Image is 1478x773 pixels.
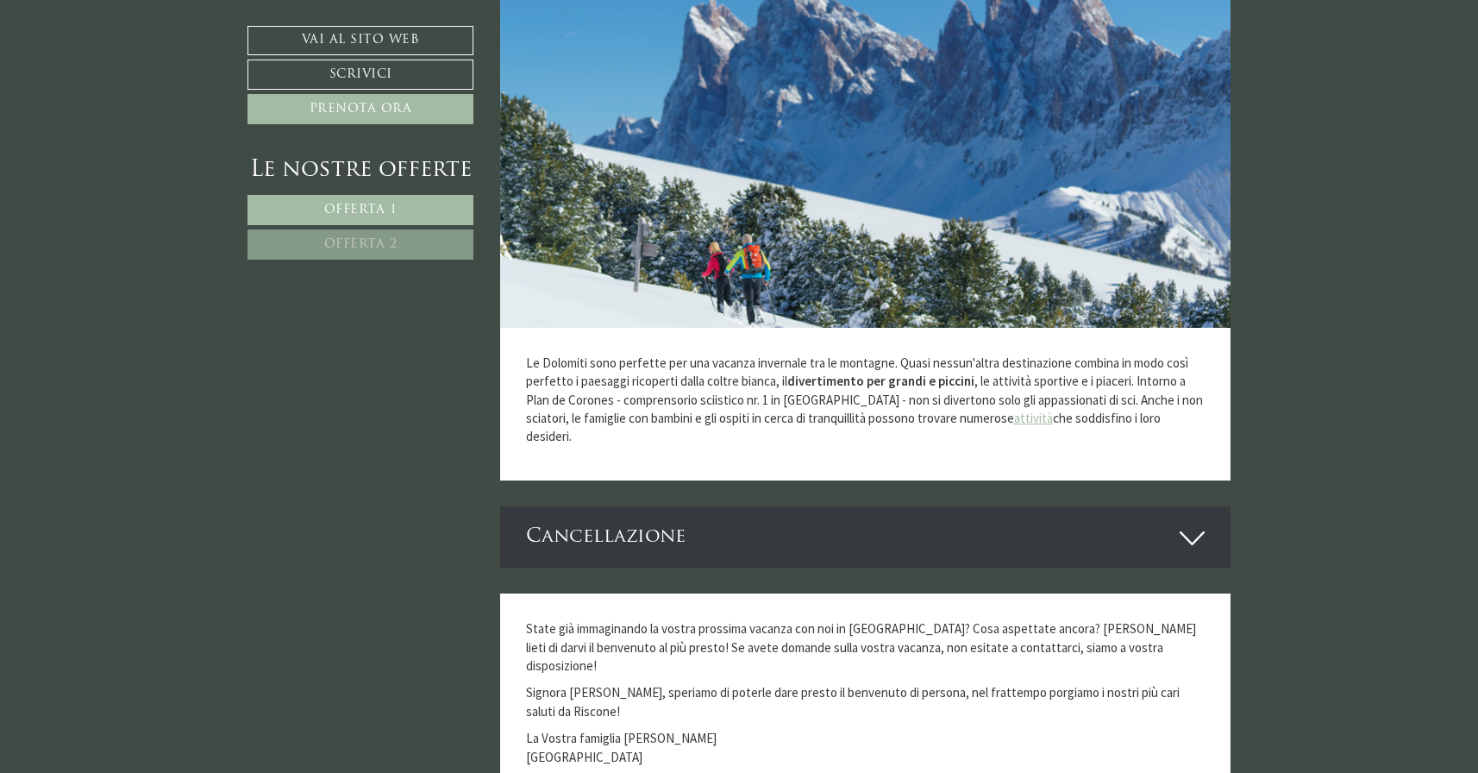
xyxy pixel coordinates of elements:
[13,46,237,95] div: Buon giorno, come possiamo aiutarla?
[526,354,1206,446] p: Le Dolomiti sono perfette per una vacanza invernale tra le montagne. Quasi nessun'altra destinazi...
[250,300,654,311] small: 16:59
[526,683,1206,720] p: Signora [PERSON_NAME], speriamo di poterle dare presto il benvenuto di persona, nel frattempo por...
[26,49,229,62] div: Montis – Active Nature Spa
[250,103,654,116] div: Lei
[324,238,398,251] span: Offerta 2
[526,729,1206,766] p: La Vostra famiglia [PERSON_NAME] [GEOGRAPHIC_DATA]
[500,506,1231,568] div: Cancellazione
[526,619,1206,675] p: State già immaginando la vostra prossima vacanza con noi in [GEOGRAPHIC_DATA]? Cosa aspettate anc...
[241,99,667,315] div: Buongiorno, vi ringrazio per la gentile e veloce risposta. Chiedo gentilmente qualche chiarimento...
[247,60,473,90] a: Scrivici
[324,204,398,217] span: Offerta 1
[586,455,680,485] button: Invia
[787,373,974,389] strong: divertimento per grandi e piccini
[26,80,229,91] small: 16:48
[1014,410,1053,426] a: attività
[297,13,384,41] div: mercoledì
[247,26,473,55] a: Vai al sito web
[247,94,473,124] a: Prenota ora
[247,154,473,186] div: Le nostre offerte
